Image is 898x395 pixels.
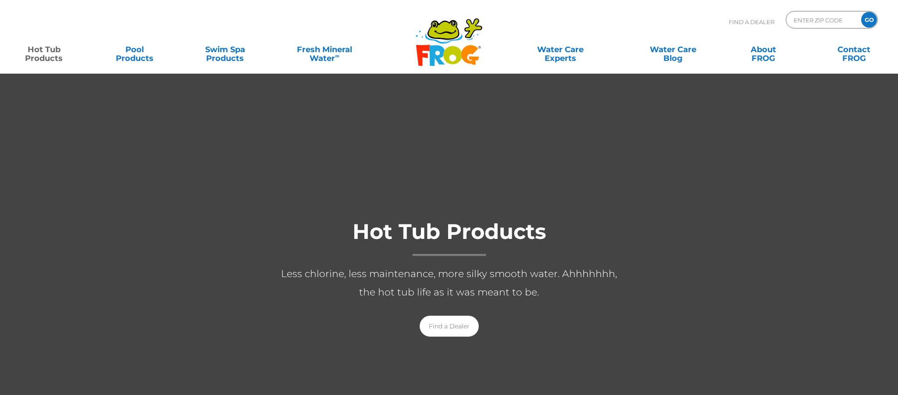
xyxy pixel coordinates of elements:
[274,265,624,302] p: Less chlorine, less maintenance, more silky smooth water. Ahhhhhhh, the hot tub life as it was me...
[281,41,369,58] a: Fresh MineralWater∞
[190,41,260,58] a: Swim SpaProducts
[335,52,339,59] sup: ∞
[728,41,799,58] a: AboutFROG
[793,14,852,26] input: Zip Code Form
[503,41,617,58] a: Water CareExperts
[274,220,624,256] h1: Hot Tub Products
[729,11,774,33] p: Find A Dealer
[861,12,877,28] input: GO
[9,41,79,58] a: Hot TubProducts
[420,316,479,337] a: Find a Dealer
[638,41,708,58] a: Water CareBlog
[819,41,889,58] a: ContactFROG
[100,41,170,58] a: PoolProducts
